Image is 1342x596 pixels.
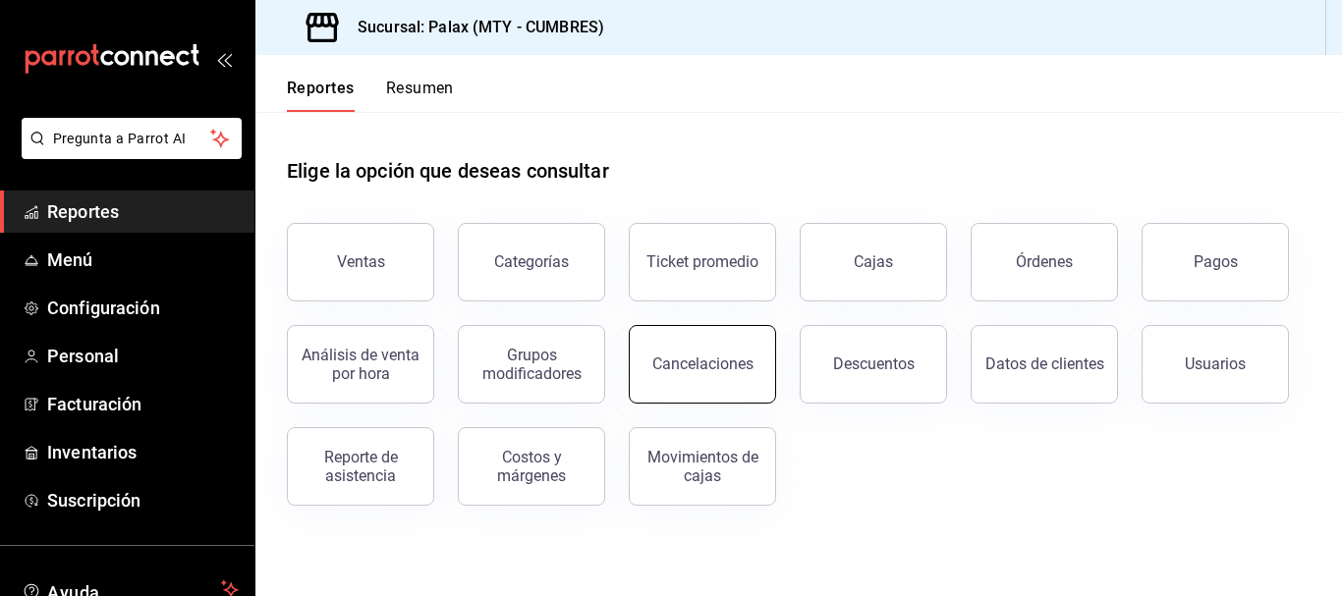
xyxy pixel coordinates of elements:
[47,198,239,225] span: Reportes
[337,252,385,271] div: Ventas
[629,427,776,506] button: Movimientos de cajas
[287,427,434,506] button: Reporte de asistencia
[1016,252,1073,271] div: Órdenes
[47,439,239,465] span: Inventarios
[458,427,605,506] button: Costos y márgenes
[1142,325,1289,404] button: Usuarios
[833,354,915,373] div: Descuentos
[1142,223,1289,301] button: Pagos
[652,354,754,373] div: Cancelaciones
[1194,252,1238,271] div: Pagos
[471,448,592,485] div: Costos y márgenes
[458,325,605,404] button: Grupos modificadores
[971,223,1118,301] button: Órdenes
[47,391,239,417] span: Facturación
[300,448,421,485] div: Reporte de asistencia
[342,16,604,39] h3: Sucursal: Palax (MTY - CUMBRES)
[287,79,454,112] div: navigation tabs
[216,51,232,67] button: open_drawer_menu
[971,325,1118,404] button: Datos de clientes
[471,346,592,383] div: Grupos modificadores
[47,487,239,514] span: Suscripción
[14,142,242,163] a: Pregunta a Parrot AI
[646,252,758,271] div: Ticket promedio
[800,325,947,404] button: Descuentos
[386,79,454,112] button: Resumen
[287,223,434,301] button: Ventas
[47,246,239,273] span: Menú
[985,354,1104,373] div: Datos de clientes
[287,156,609,186] h1: Elige la opción que deseas consultar
[494,252,569,271] div: Categorías
[287,79,355,112] button: Reportes
[47,343,239,369] span: Personal
[458,223,605,301] button: Categorías
[629,223,776,301] button: Ticket promedio
[300,346,421,383] div: Análisis de venta por hora
[854,252,893,271] div: Cajas
[53,129,211,149] span: Pregunta a Parrot AI
[287,325,434,404] button: Análisis de venta por hora
[642,448,763,485] div: Movimientos de cajas
[47,295,239,321] span: Configuración
[629,325,776,404] button: Cancelaciones
[22,118,242,159] button: Pregunta a Parrot AI
[800,223,947,301] button: Cajas
[1185,354,1246,373] div: Usuarios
